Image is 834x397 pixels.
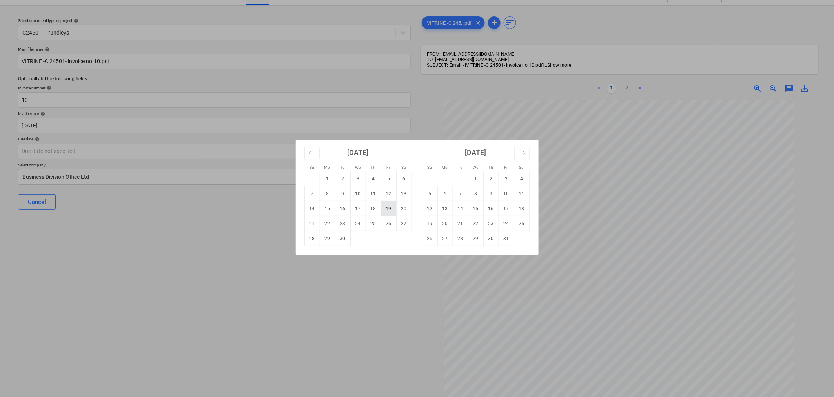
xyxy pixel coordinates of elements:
[468,201,483,216] td: Wednesday, October 15, 2025
[335,201,350,216] td: Tuesday, September 16, 2025
[795,359,834,397] iframe: Chat Widget
[335,186,350,201] td: Tuesday, September 9, 2025
[350,201,366,216] td: Wednesday, September 17, 2025
[304,201,320,216] td: Sunday, September 14, 2025
[355,165,361,169] small: We
[371,165,375,169] small: Th
[483,186,499,201] td: Thursday, October 9, 2025
[483,201,499,216] td: Thursday, October 16, 2025
[320,216,335,231] td: Monday, September 22, 2025
[324,165,330,169] small: Mo
[396,171,412,186] td: Saturday, September 6, 2025
[381,201,396,216] td: Friday, September 19, 2025
[453,201,468,216] td: Tuesday, October 14, 2025
[442,165,448,169] small: Mo
[468,231,483,246] td: Wednesday, October 29, 2025
[422,201,437,216] td: Sunday, October 12, 2025
[473,165,478,169] small: We
[350,216,366,231] td: Wednesday, September 24, 2025
[483,231,499,246] td: Thursday, October 30, 2025
[437,231,453,246] td: Monday, October 27, 2025
[381,171,396,186] td: Friday, September 5, 2025
[499,216,514,231] td: Friday, October 24, 2025
[453,231,468,246] td: Tuesday, October 28, 2025
[304,231,320,246] td: Sunday, September 28, 2025
[468,171,483,186] td: Wednesday, October 1, 2025
[381,186,396,201] td: Friday, September 12, 2025
[504,165,508,169] small: Fr
[366,171,381,186] td: Thursday, September 4, 2025
[366,216,381,231] td: Thursday, September 25, 2025
[396,186,412,201] td: Saturday, September 13, 2025
[514,201,529,216] td: Saturday, October 18, 2025
[366,201,381,216] td: Thursday, September 18, 2025
[437,201,453,216] td: Monday, October 13, 2025
[468,216,483,231] td: Wednesday, October 22, 2025
[514,216,529,231] td: Saturday, October 25, 2025
[483,171,499,186] td: Thursday, October 2, 2025
[350,171,366,186] td: Wednesday, September 3, 2025
[453,216,468,231] td: Tuesday, October 21, 2025
[437,216,453,231] td: Monday, October 20, 2025
[402,165,406,169] small: Sa
[437,186,453,201] td: Monday, October 6, 2025
[514,186,529,201] td: Saturday, October 11, 2025
[458,165,463,169] small: Tu
[335,216,350,231] td: Tuesday, September 23, 2025
[348,148,369,157] strong: [DATE]
[514,147,530,160] button: Move forward to switch to the next month.
[422,231,437,246] td: Sunday, October 26, 2025
[499,201,514,216] td: Friday, October 17, 2025
[366,186,381,201] td: Thursday, September 11, 2025
[465,148,486,157] strong: [DATE]
[304,147,320,160] button: Move backward to switch to the previous month.
[320,186,335,201] td: Monday, September 8, 2025
[387,165,390,169] small: Fr
[396,201,412,216] td: Saturday, September 20, 2025
[304,186,320,201] td: Sunday, September 7, 2025
[320,171,335,186] td: Monday, September 1, 2025
[519,165,524,169] small: Sa
[320,231,335,246] td: Monday, September 29, 2025
[499,231,514,246] td: Friday, October 31, 2025
[340,165,345,169] small: Tu
[304,216,320,231] td: Sunday, September 21, 2025
[488,165,493,169] small: Th
[350,186,366,201] td: Wednesday, September 10, 2025
[468,186,483,201] td: Wednesday, October 8, 2025
[427,165,432,169] small: Su
[396,216,412,231] td: Saturday, September 27, 2025
[453,186,468,201] td: Tuesday, October 7, 2025
[422,186,437,201] td: Sunday, October 5, 2025
[320,201,335,216] td: Monday, September 15, 2025
[499,171,514,186] td: Friday, October 3, 2025
[335,231,350,246] td: Tuesday, September 30, 2025
[422,216,437,231] td: Sunday, October 19, 2025
[335,171,350,186] td: Tuesday, September 2, 2025
[296,140,539,255] div: Calendar
[310,165,314,169] small: Su
[483,216,499,231] td: Thursday, October 23, 2025
[381,216,396,231] td: Friday, September 26, 2025
[514,171,529,186] td: Saturday, October 4, 2025
[499,186,514,201] td: Friday, October 10, 2025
